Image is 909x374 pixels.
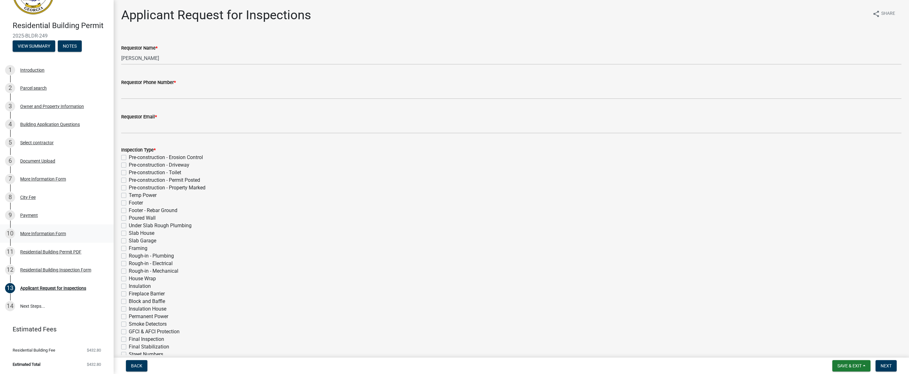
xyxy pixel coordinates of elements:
[129,335,164,343] label: Final Inspection
[121,148,156,152] label: Inspection Type
[20,68,45,72] div: Introduction
[126,360,147,371] button: Back
[881,10,895,18] span: Share
[129,192,157,199] label: Temp Power
[129,267,178,275] label: Rough-in - Mechanical
[129,320,167,328] label: Smoke Detectors
[5,119,15,129] div: 4
[129,237,156,245] label: Slab Garage
[872,10,880,18] i: share
[876,360,897,371] button: Next
[5,65,15,75] div: 1
[5,301,15,311] div: 14
[20,268,91,272] div: Residential Building Inspection Form
[20,195,36,199] div: City Fee
[13,44,55,49] wm-modal-confirm: Summary
[129,222,192,229] label: Under Slab Rough Plumbing
[20,250,81,254] div: Residential Building Permit PDF
[129,343,169,351] label: Final Stabilization
[5,174,15,184] div: 7
[20,86,47,90] div: Parcel search
[121,46,157,50] label: Requestor Name
[129,207,177,214] label: Footer - Rebar Ground
[129,260,173,267] label: Rough-in - Electrical
[5,83,15,93] div: 2
[5,265,15,275] div: 12
[13,362,40,366] span: Estimated Total
[13,21,109,30] h4: Residential Building Permit
[121,115,157,119] label: Requestor Email
[13,348,55,352] span: Residential Building Fee
[129,214,156,222] label: Poured Wall
[121,80,176,85] label: Requestor Phone Number
[20,286,86,290] div: Applicant Request for Inspections
[13,33,101,39] span: 2025-BLDR-249
[129,176,200,184] label: Pre-construction - Permit Posted
[129,161,189,169] label: Pre-construction - Driveway
[129,275,156,282] label: House Wrap
[5,283,15,293] div: 13
[87,362,101,366] span: $432.80
[5,192,15,202] div: 8
[20,159,55,163] div: Document Upload
[881,363,892,368] span: Next
[5,323,104,335] a: Estimated Fees
[129,313,168,320] label: Permanent Power
[5,156,15,166] div: 6
[129,199,143,207] label: Footer
[20,231,66,236] div: More Information Form
[837,363,862,368] span: Save & Exit
[129,169,181,176] label: Pre-construction - Toilet
[129,252,174,260] label: Rough-in - Plumbing
[121,8,311,23] h1: Applicant Request for Inspections
[13,40,55,52] button: View Summary
[129,245,147,252] label: Framing
[58,40,82,52] button: Notes
[131,363,142,368] span: Back
[5,247,15,257] div: 11
[5,229,15,239] div: 10
[129,229,154,237] label: Slab House
[20,213,38,217] div: Payment
[129,305,166,313] label: Insulation House
[129,298,165,305] label: Block and Baffle
[129,328,180,335] label: GFCI & AFCI Protection
[5,138,15,148] div: 5
[867,8,900,20] button: shareShare
[129,154,203,161] label: Pre-construction - Erosion Control
[129,290,165,298] label: Fireplace Barrier
[5,101,15,111] div: 3
[832,360,870,371] button: Save & Exit
[58,44,82,49] wm-modal-confirm: Notes
[129,351,163,358] label: Street Numbers
[20,104,84,109] div: Owner and Property Information
[87,348,101,352] span: $432.80
[129,184,205,192] label: Pre-construction - Property Marked
[5,210,15,220] div: 9
[20,177,66,181] div: More Information Form
[129,282,151,290] label: Insulation
[20,122,80,127] div: Building Application Questions
[20,140,54,145] div: Select contractor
